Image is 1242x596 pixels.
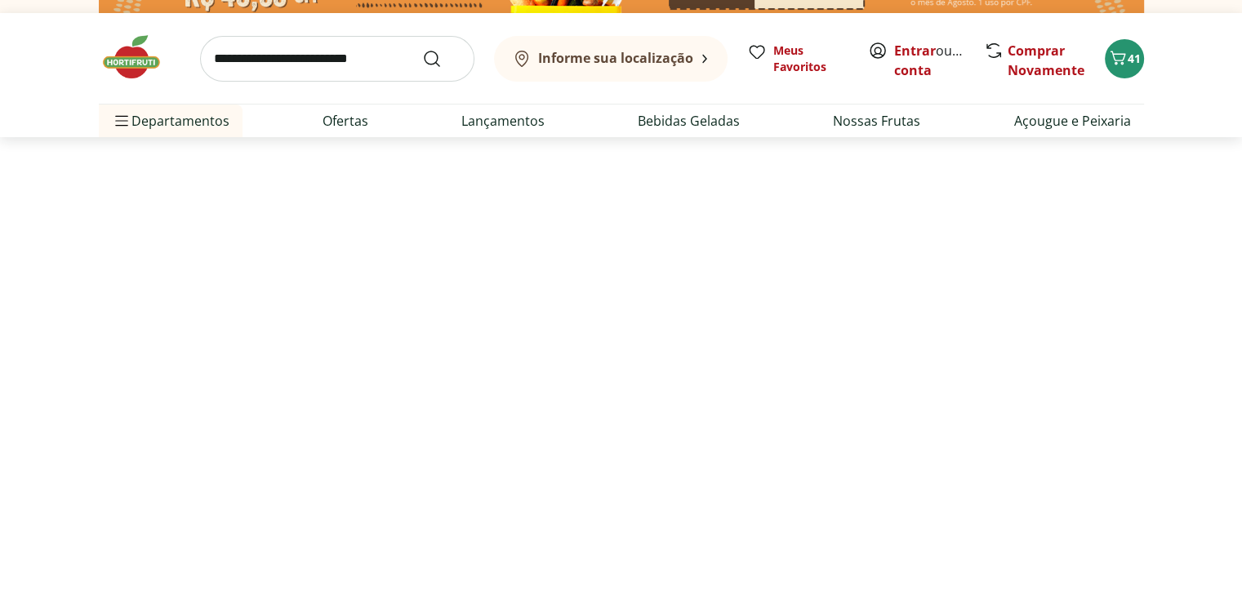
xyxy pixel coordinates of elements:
img: Hortifruti [99,33,180,82]
b: Informe sua localização [538,49,693,67]
button: Menu [112,101,131,140]
a: Criar conta [894,42,984,79]
a: Lançamentos [461,111,545,131]
a: Bebidas Geladas [638,111,740,131]
button: Carrinho [1105,39,1144,78]
a: Açougue e Peixaria [1013,111,1130,131]
span: Departamentos [112,101,229,140]
a: Entrar [894,42,936,60]
button: Informe sua localização [494,36,728,82]
button: Submit Search [422,49,461,69]
span: Meus Favoritos [773,42,848,75]
input: search [200,36,474,82]
a: Comprar Novamente [1008,42,1084,79]
span: 41 [1128,51,1141,66]
a: Ofertas [323,111,368,131]
a: Meus Favoritos [747,42,848,75]
span: ou [894,41,967,80]
a: Nossas Frutas [833,111,920,131]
